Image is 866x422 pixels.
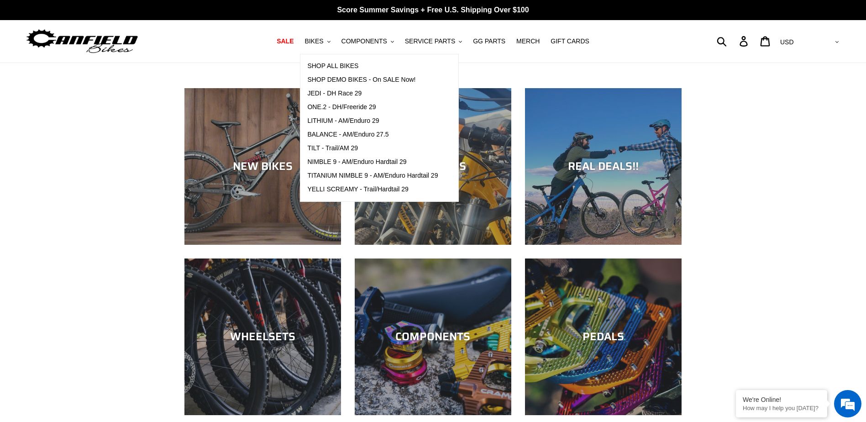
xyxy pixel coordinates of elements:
a: NEW BIKES [184,88,341,245]
span: COMPONENTS [341,37,387,45]
a: JEDI - DH Race 29 [300,87,445,100]
a: SHOP ALL BIKES [300,59,445,73]
a: GG PARTS [468,35,510,47]
div: NEW BIKES [184,160,341,173]
span: SHOP DEMO BIKES - On SALE Now! [307,76,415,84]
a: PEDALS [525,258,682,415]
input: Search [722,31,745,51]
a: YELLI SCREAMY - Trail/Hardtail 29 [300,183,445,196]
a: TILT - Trail/AM 29 [300,142,445,155]
div: PEDALS [525,330,682,343]
button: SERVICE PARTS [400,35,467,47]
span: BIKES [304,37,323,45]
span: NIMBLE 9 - AM/Enduro Hardtail 29 [307,158,406,166]
span: BALANCE - AM/Enduro 27.5 [307,131,388,138]
span: JEDI - DH Race 29 [307,90,362,97]
span: SERVICE PARTS [405,37,455,45]
div: WHEELSETS [184,330,341,343]
span: YELLI SCREAMY - Trail/Hardtail 29 [307,185,409,193]
span: TITANIUM NIMBLE 9 - AM/Enduro Hardtail 29 [307,172,438,179]
a: TITANIUM NIMBLE 9 - AM/Enduro Hardtail 29 [300,169,445,183]
a: BALANCE - AM/Enduro 27.5 [300,128,445,142]
div: We're Online! [743,396,820,403]
a: NIMBLE 9 - AM/Enduro Hardtail 29 [300,155,445,169]
span: TILT - Trail/AM 29 [307,144,358,152]
a: MERCH [512,35,544,47]
a: REAL DEALS!! [525,88,682,245]
a: SHOP DEMO BIKES - On SALE Now! [300,73,445,87]
span: LITHIUM - AM/Enduro 29 [307,117,379,125]
div: REAL DEALS!! [525,160,682,173]
a: SALE [272,35,298,47]
span: MERCH [516,37,540,45]
a: LITHIUM - AM/Enduro 29 [300,114,445,128]
img: Canfield Bikes [25,27,139,56]
span: SHOP ALL BIKES [307,62,358,70]
a: GIFT CARDS [546,35,594,47]
button: COMPONENTS [337,35,399,47]
p: How may I help you today? [743,405,820,411]
span: GG PARTS [473,37,505,45]
span: SALE [277,37,294,45]
a: COMPONENTS [355,258,511,415]
span: ONE.2 - DH/Freeride 29 [307,103,376,111]
div: COMPONENTS [355,330,511,343]
a: ONE.2 - DH/Freeride 29 [300,100,445,114]
button: BIKES [300,35,335,47]
a: WHEELSETS [184,258,341,415]
span: GIFT CARDS [551,37,589,45]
